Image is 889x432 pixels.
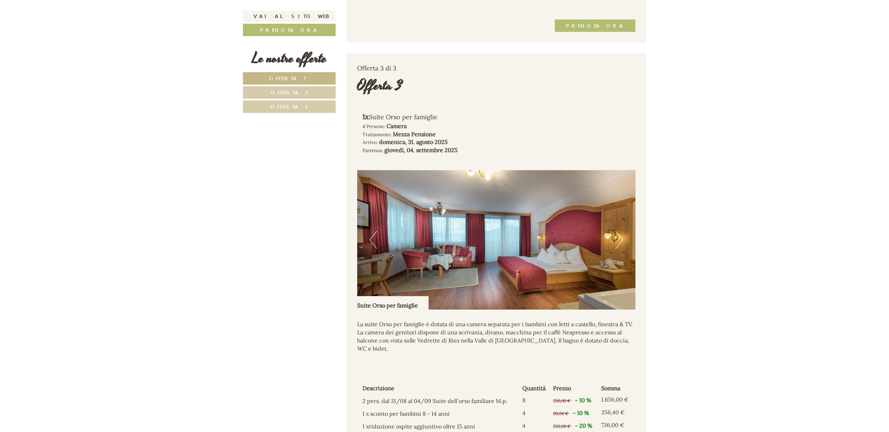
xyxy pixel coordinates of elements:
[555,19,635,32] a: Prenota ora
[553,424,570,429] span: 230,00 €
[362,131,391,138] small: Trattamento:
[379,138,448,145] b: domenica, 31. agosto 2025
[598,407,630,420] td: 356,40 €
[362,419,520,432] td: 1 xriduzione ospite aggiuntivo oltre 15 anni
[519,419,550,432] td: 4
[519,383,550,394] th: Quantità
[357,76,403,96] div: Offerta 3
[243,24,336,36] a: Prenota ora
[357,64,396,72] span: Offerta 3 di 3
[384,146,458,154] b: giovedì, 04. settembre 2025
[598,383,630,394] th: Somma
[362,407,520,420] td: 1 x sconto per bambini 8 - 14 anni
[269,75,310,82] span: Offerta 1
[362,112,369,121] b: 1x
[243,11,336,22] a: Vai al sito web
[357,320,636,352] p: La suite Orso per famiglie è dotata di una camera separata per i bambini con letti a castello, fi...
[519,394,550,407] td: 8
[553,398,570,403] span: 230,00 €
[553,411,568,416] span: 99,00 €
[362,112,486,122] div: Suite Orso per famiglie
[550,383,598,394] th: Prezzo
[519,407,550,420] td: 4
[271,103,308,110] span: Offerta 3
[387,122,407,129] b: Camera
[616,231,623,249] button: Next
[598,419,630,432] td: 736,00 €
[575,422,592,429] span: - 20 %
[598,394,630,407] td: 1.656,00 €
[357,170,636,310] img: image
[575,397,591,404] span: - 10 %
[393,131,436,138] b: Mezza Pensione
[362,147,383,154] small: Partenza:
[362,394,520,407] td: 2 pers. dal 31/08 al 04/09 Suite dell´orso familiare M.p.
[573,409,589,416] span: - 10 %
[370,231,377,249] button: Previous
[271,89,308,96] span: Offerta 2
[362,383,520,394] th: Descrizione
[362,139,378,145] small: Arrivo:
[357,296,429,310] div: Suite Orso per famiglie
[362,123,385,129] small: 4 Persone:
[243,48,336,69] div: Le nostre offerte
